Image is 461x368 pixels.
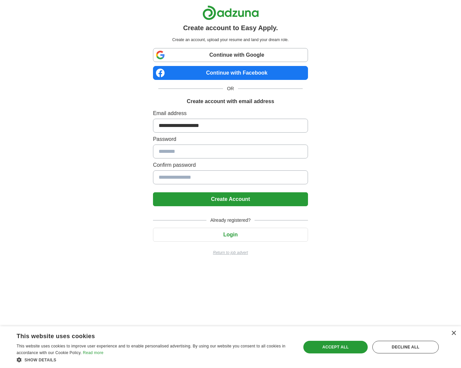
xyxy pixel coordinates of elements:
span: This website uses cookies to improve user experience and to enable personalised advertising. By u... [17,344,285,355]
div: Show details [17,356,292,363]
p: Create an account, upload your resume and land your dream role. [154,37,307,43]
a: Return to job advert [153,250,308,256]
label: Confirm password [153,161,308,169]
button: Login [153,228,308,242]
span: Already registered? [206,217,255,224]
span: Show details [25,358,56,362]
a: Read more, opens a new window [83,350,104,355]
label: Email address [153,109,308,117]
a: Continue with Facebook [153,66,308,80]
button: Create Account [153,192,308,206]
span: OR [223,85,238,92]
img: Adzuna logo [202,5,259,20]
a: Continue with Google [153,48,308,62]
div: Accept all [303,341,368,353]
label: Password [153,135,308,143]
div: This website uses cookies [17,330,276,340]
div: Close [451,331,456,336]
h1: Create account with email address [187,97,274,105]
h1: Create account to Easy Apply. [183,23,278,33]
a: Login [153,232,308,237]
div: Decline all [372,341,439,353]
